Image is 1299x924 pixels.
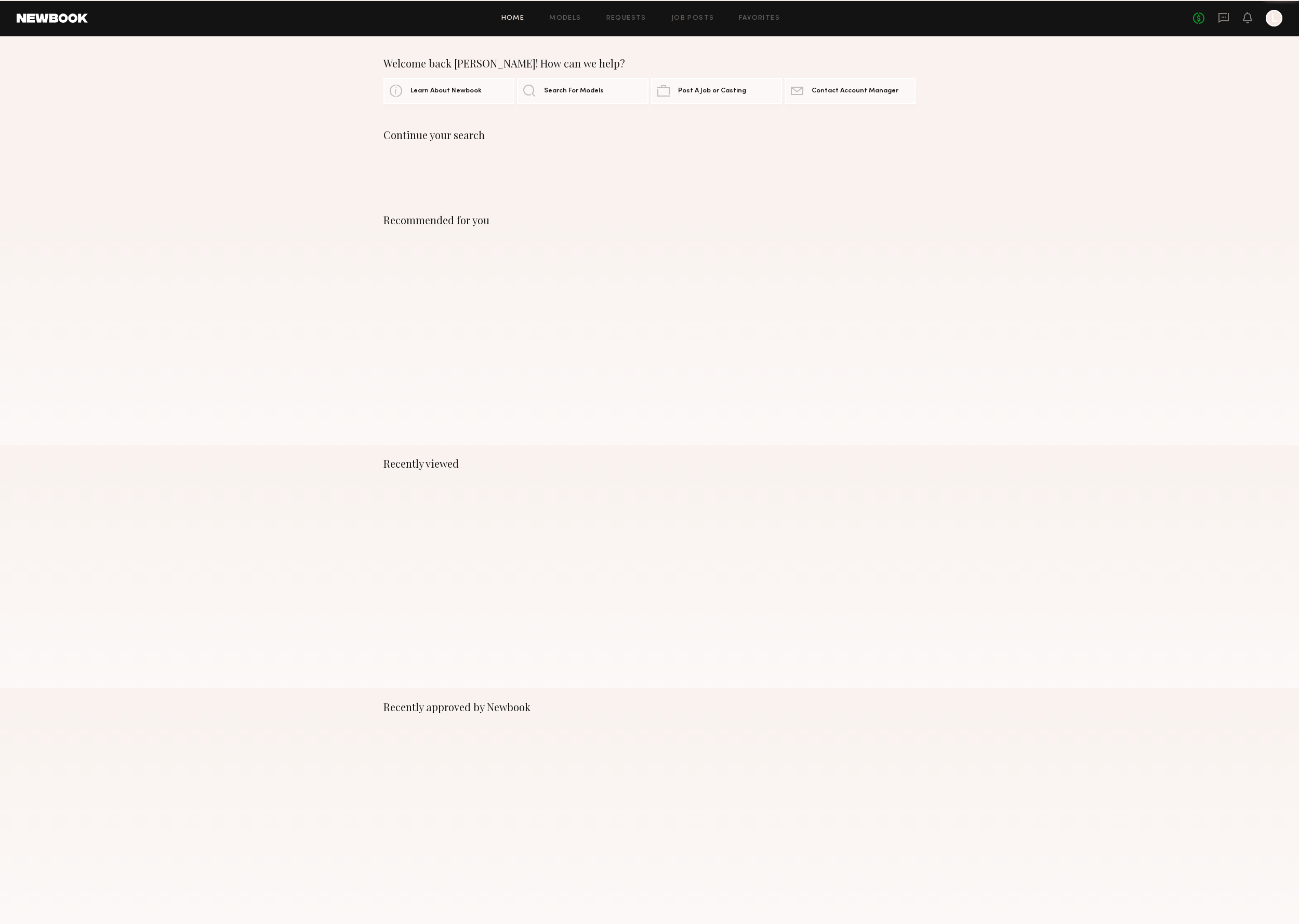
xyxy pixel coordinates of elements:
[606,15,646,22] a: Requests
[501,15,525,22] a: Home
[383,78,514,104] a: Learn About Newbook
[678,88,746,94] span: Post A Job or Casting
[549,15,581,22] a: Models
[383,57,916,70] div: Welcome back [PERSON_NAME]! How can we help?
[410,88,482,94] span: Learn About Newbook
[544,88,604,94] span: Search For Models
[671,15,714,22] a: Job Posts
[812,88,898,94] span: Contact Account Manager
[383,457,916,470] div: Recently viewed
[651,78,782,104] a: Post A Job or Casting
[383,701,916,713] div: Recently approved by Newbook
[1266,10,1282,26] a: L
[785,78,916,104] a: Contact Account Manager
[739,15,780,22] a: Favorites
[517,78,648,104] a: Search For Models
[383,214,916,226] div: Recommended for you
[383,129,916,141] div: Continue your search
